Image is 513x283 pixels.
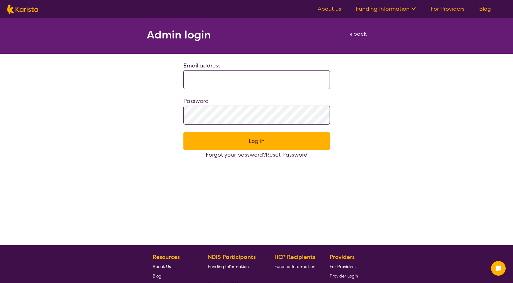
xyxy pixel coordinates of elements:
[183,62,221,69] label: Email address
[479,5,491,13] a: Blog
[356,5,416,13] a: Funding Information
[318,5,341,13] a: About us
[183,150,330,159] div: Forgot your password?
[153,262,193,271] a: About Us
[208,253,256,261] b: NDIS Participants
[431,5,464,13] a: For Providers
[7,5,38,14] img: Karista logo
[330,262,358,271] a: For Providers
[183,132,330,150] button: Log in
[183,97,209,105] label: Password
[208,262,260,271] a: Funding Information
[153,271,193,281] a: Blog
[266,151,308,158] a: Reset Password
[153,253,180,261] b: Resources
[274,264,315,269] span: Funding Information
[353,30,367,38] span: back
[208,264,249,269] span: Funding Information
[153,264,171,269] span: About Us
[348,29,367,43] a: back
[147,29,211,40] h2: Admin login
[330,264,356,269] span: For Providers
[330,271,358,281] a: Provider Login
[153,273,161,279] span: Blog
[274,262,315,271] a: Funding Information
[330,253,355,261] b: Providers
[274,253,315,261] b: HCP Recipients
[330,273,358,279] span: Provider Login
